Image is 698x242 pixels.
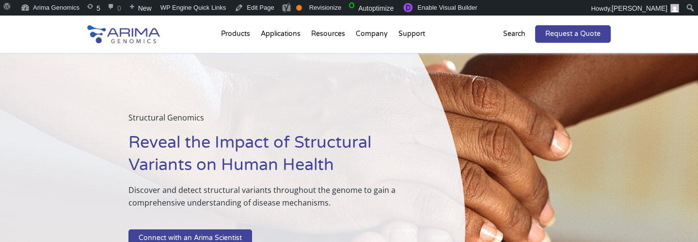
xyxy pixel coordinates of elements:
div: OK [296,5,302,11]
p: Discover and detect structural variants throughout the genome to gain a comprehensive understandi... [128,184,417,217]
span: [PERSON_NAME] [612,4,667,12]
p: Search [503,28,525,40]
h1: Reveal the Impact of Structural Variants on Human Health [128,132,417,184]
p: Structural Genomics [128,111,417,132]
img: Arima-Genomics-logo [87,25,160,43]
a: Request a Quote [535,25,611,43]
